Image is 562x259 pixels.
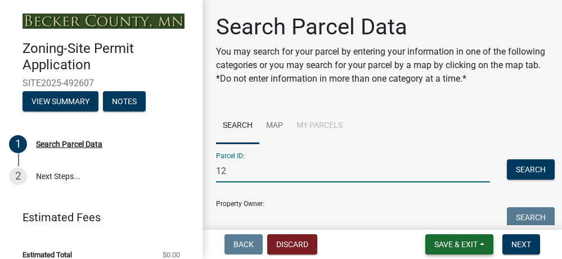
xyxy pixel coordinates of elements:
[103,97,146,106] wm-modal-confirm: Notes
[511,240,531,249] span: Next
[23,97,98,106] wm-modal-confirm: Summary
[23,41,194,73] h4: Zoning-Site Permit Application
[103,91,146,111] button: Notes
[216,45,548,86] p: You may search for your parcel by entering your information in one of the following categories or...
[23,251,72,258] span: Estimated Total
[507,207,555,227] button: Search
[507,159,555,180] button: Search
[267,234,317,254] button: Discard
[9,135,27,153] div: 1
[23,78,180,88] span: SITE2025-492607
[259,108,290,144] a: Map
[502,234,540,254] button: Next
[233,240,254,249] span: Back
[216,14,548,41] h1: Search Parcel Data
[216,108,259,144] a: Search
[23,14,185,29] img: Becker County, Minnesota
[36,140,102,148] div: Search Parcel Data
[9,206,185,229] a: Estimated Fees
[434,240,478,249] span: Save & Exit
[163,251,180,258] span: $0.00
[425,234,493,254] button: Save & Exit
[9,167,27,185] div: 2
[23,91,98,111] button: View Summary
[224,234,263,254] button: Back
